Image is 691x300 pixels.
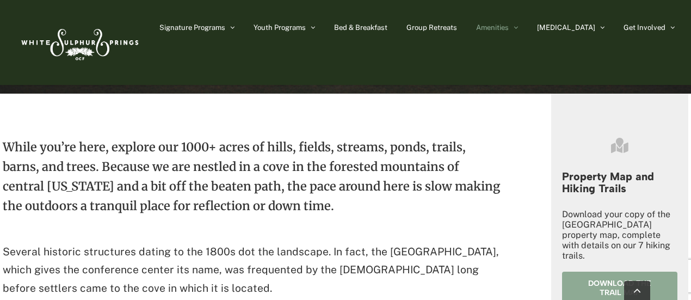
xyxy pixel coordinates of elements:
span: Amenities [476,24,509,31]
p: Download your copy of the [GEOGRAPHIC_DATA] property map, complete with details on our 7 hiking t... [562,209,677,261]
span: Get Involved [624,24,665,31]
span: [MEDICAL_DATA] [537,24,595,31]
p: While you’re here, explore our 1000+ acres of hills, fields, streams, ponds, trails, barns, and t... [3,137,503,232]
span: Youth Programs [254,24,306,31]
span: Download the trail map [578,279,662,297]
span: Signature Programs [159,24,225,31]
span: Bed & Breakfast [334,24,387,31]
strong: Property Map and Hiking Trails [562,170,654,195]
p: Several historic structures dating to the 1800s dot the landscape. In fact, the [GEOGRAPHIC_DATA]... [3,243,503,298]
span: Group Retreats [406,24,457,31]
img: White Sulphur Springs Logo [16,17,141,68]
